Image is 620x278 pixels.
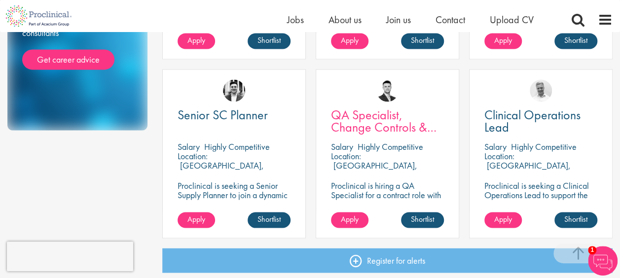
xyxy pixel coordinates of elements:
[401,33,444,49] a: Shortlist
[554,212,597,228] a: Shortlist
[484,181,597,218] p: Proclinical is seeking a Clinical Operations Lead to support the delivery of clinical trials in o...
[248,33,291,49] a: Shortlist
[494,35,512,45] span: Apply
[178,181,291,218] p: Proclinical is seeking a Senior Supply Planner to join a dynamic and patient-focused team within ...
[588,246,596,254] span: 1
[331,160,417,180] p: [GEOGRAPHIC_DATA], [GEOGRAPHIC_DATA]
[386,13,411,26] a: Join us
[341,35,359,45] span: Apply
[178,160,264,180] p: [GEOGRAPHIC_DATA], [GEOGRAPHIC_DATA]
[484,212,522,228] a: Apply
[484,141,507,152] span: Salary
[178,150,208,162] span: Location:
[178,212,215,228] a: Apply
[490,13,534,26] a: Upload CV
[484,150,514,162] span: Location:
[287,13,304,26] a: Jobs
[331,33,368,49] a: Apply
[204,141,270,152] p: Highly Competitive
[162,248,613,273] a: Register for alerts
[331,109,444,134] a: QA Specialist, Change Controls & Deviations
[401,212,444,228] a: Shortlist
[484,33,522,49] a: Apply
[187,214,205,224] span: Apply
[178,33,215,49] a: Apply
[331,212,368,228] a: Apply
[341,214,359,224] span: Apply
[484,109,597,134] a: Clinical Operations Lead
[223,79,245,102] img: Edward Little
[178,106,268,123] span: Senior SC Planner
[22,1,133,70] div: From CV and interview tips to career guidance from our expert consultants
[187,35,205,45] span: Apply
[331,181,444,218] p: Proclinical is hiring a QA Specialist for a contract role with our pharmaceutical client based in...
[588,246,618,276] img: Chatbot
[7,242,133,271] iframe: reCAPTCHA
[328,13,362,26] a: About us
[511,141,577,152] p: Highly Competitive
[494,214,512,224] span: Apply
[331,106,437,148] span: QA Specialist, Change Controls & Deviations
[484,106,581,136] span: Clinical Operations Lead
[530,79,552,102] img: Joshua Bye
[331,150,361,162] span: Location:
[22,49,114,70] a: Get career advice
[554,33,597,49] a: Shortlist
[358,141,423,152] p: Highly Competitive
[248,212,291,228] a: Shortlist
[376,79,399,102] img: Joshua Godden
[484,160,571,180] p: [GEOGRAPHIC_DATA], [GEOGRAPHIC_DATA]
[331,141,353,152] span: Salary
[178,109,291,121] a: Senior SC Planner
[436,13,465,26] a: Contact
[178,141,200,152] span: Salary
